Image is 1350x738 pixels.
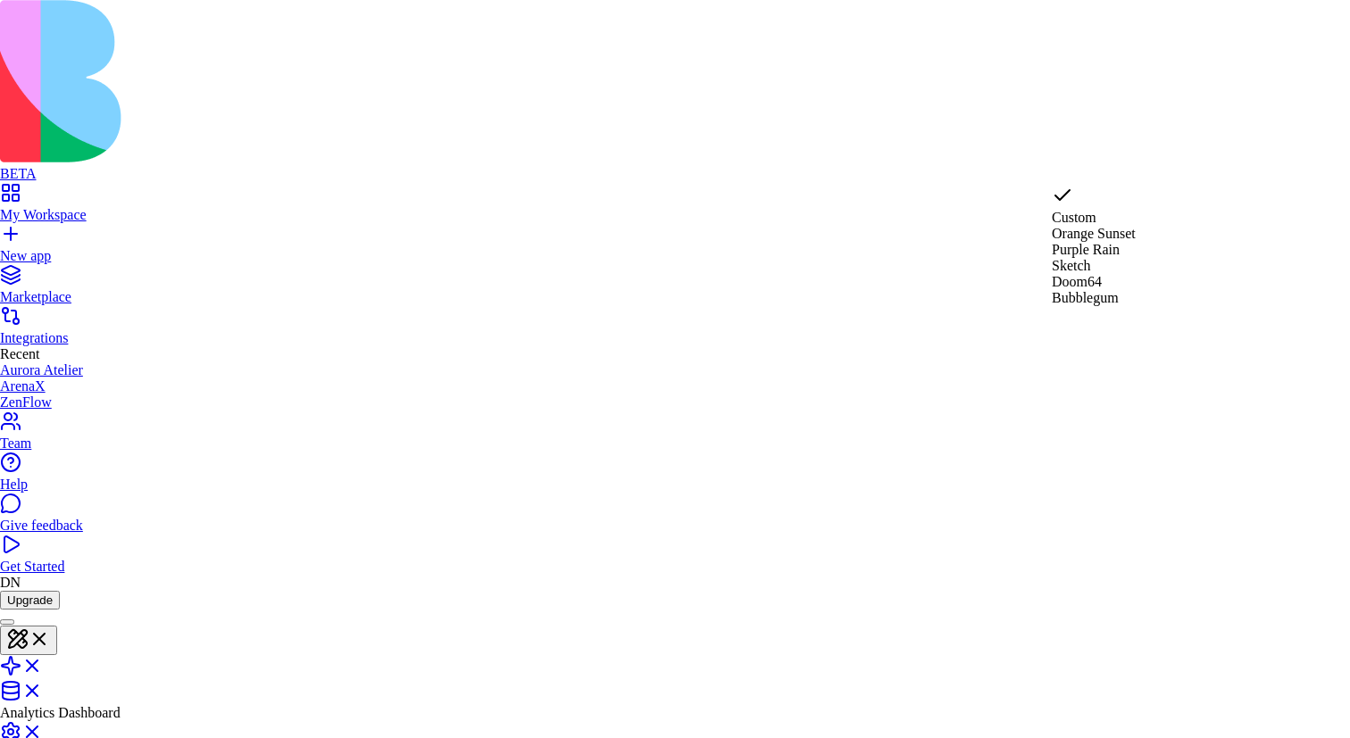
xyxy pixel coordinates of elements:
span: D N [259,14,287,43]
h1: Dashboard [14,71,1072,104]
span: Doom64 [1052,274,1102,289]
button: DN [245,11,323,46]
span: Bubblegum [1052,290,1119,305]
p: Last updated: 4 minutes ago [14,104,1072,125]
span: Orange Sunset [1052,226,1136,241]
span: Sketch [1052,258,1091,273]
button: 3 [148,11,184,46]
span: Purple Rain [1052,242,1120,257]
span: 3 [170,7,187,25]
span: Custom [1052,210,1096,225]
